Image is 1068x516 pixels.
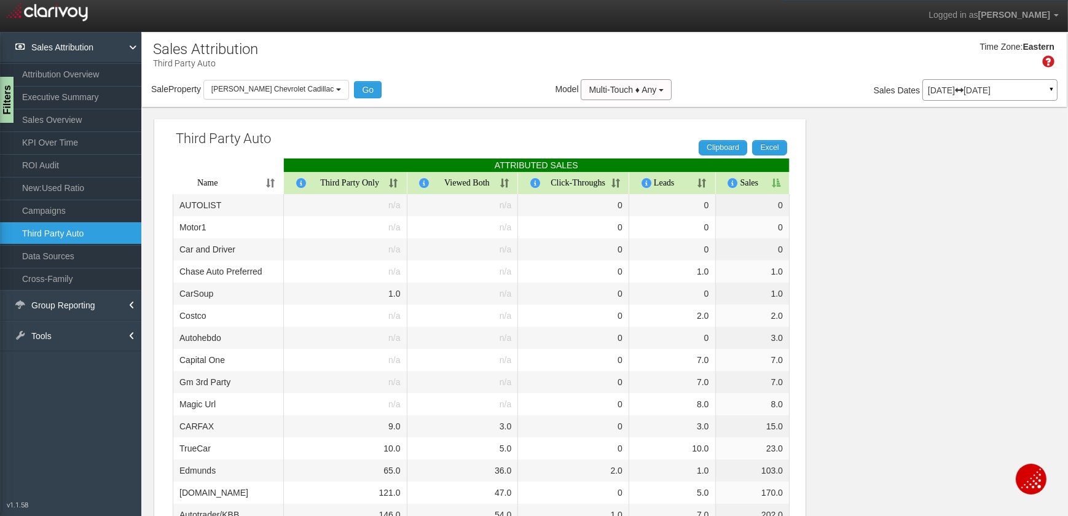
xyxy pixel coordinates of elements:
span: n/a [388,333,400,343]
td: 5.0 [407,437,519,459]
span: n/a [500,355,511,365]
td: 1.0 [716,260,790,283]
td: 0 [716,194,790,216]
span: Multi-Touch ♦ Any [589,85,656,95]
a: Logged in as[PERSON_NAME] [919,1,1068,30]
td: 103.0 [716,459,790,482]
span: n/a [388,267,400,276]
td: 0 [518,437,629,459]
span: n/a [388,355,400,365]
td: 1.0 [629,459,716,482]
td: 0 [518,327,629,349]
td: 0 [518,260,629,283]
td: 7.0 [629,371,716,393]
td: 0 [518,349,629,371]
span: n/a [500,289,511,299]
td: Chase Auto Preferred [173,260,284,283]
td: 0 [629,216,716,238]
td: 65.0 [284,459,407,482]
th: Viewed Both&#160;: activate to sort column ascending [407,172,519,194]
td: Car and Driver [173,238,284,260]
span: n/a [388,377,400,387]
span: n/a [388,399,400,409]
td: 3.0 [716,327,790,349]
span: n/a [500,200,511,210]
div: Time Zone: [975,41,1023,53]
span: Sale [151,84,168,94]
td: Gm 3rd Party [173,371,284,393]
td: Motor1 [173,216,284,238]
td: 9.0 [284,415,407,437]
button: Multi-Touch ♦ Any [581,79,672,100]
td: 47.0 [407,482,519,504]
a: ▼ [1046,82,1057,102]
td: 0 [518,194,629,216]
td: 0 [518,216,629,238]
td: 0 [518,283,629,305]
td: 0 [629,194,716,216]
td: 5.0 [629,482,716,504]
td: TrueCar [173,437,284,459]
td: 0 [716,216,790,238]
td: 1.0 [629,260,716,283]
td: 7.0 [716,349,790,371]
span: n/a [388,200,400,210]
span: n/a [388,311,400,321]
td: 2.0 [518,459,629,482]
td: 0 [518,415,629,437]
td: CARFAX [173,415,284,437]
span: [PERSON_NAME] Chevrolet Cadillac [211,85,334,93]
td: Capital One [173,349,284,371]
td: 170.0 [716,482,790,504]
td: 0 [629,238,716,260]
td: 10.0 [284,437,407,459]
span: n/a [388,244,400,254]
span: Excel [760,143,779,152]
td: CarSoup [173,283,284,305]
th: Name: activate to sort column ascending [173,172,284,194]
span: n/a [500,399,511,409]
td: 3.0 [407,415,519,437]
th: Sales&#160;: activate to sort column descending [716,172,790,194]
span: [PERSON_NAME] [978,10,1050,20]
td: 7.0 [629,349,716,371]
a: Excel [752,140,787,155]
td: 7.0 [716,371,790,393]
span: Sales [874,85,895,95]
td: 1.0 [284,283,407,305]
td: 1.0 [716,283,790,305]
span: n/a [388,222,400,232]
td: 0 [518,482,629,504]
td: Autohebdo [173,327,284,349]
th: Click-Throughs&#160;: activate to sort column ascending [518,172,629,194]
button: Go [354,81,382,98]
td: 2.0 [629,305,716,327]
th: ATTRIBUTED SALES [284,158,790,172]
p: Third Party Auto [153,53,258,69]
td: Magic Url [173,393,284,415]
span: n/a [500,267,511,276]
td: 0 [518,305,629,327]
td: 0 [629,283,716,305]
span: n/a [500,377,511,387]
td: 121.0 [284,482,407,504]
td: 23.0 [716,437,790,459]
span: Third Party Auto [176,131,271,146]
a: Clipboard [699,140,747,155]
div: Eastern [1023,41,1054,53]
td: 8.0 [629,393,716,415]
span: n/a [500,244,511,254]
span: Clipboard [707,143,739,152]
td: 0 [518,371,629,393]
td: Costco [173,305,284,327]
td: 8.0 [716,393,790,415]
td: 2.0 [716,305,790,327]
td: 15.0 [716,415,790,437]
th: Leads&#160;: activate to sort column ascending [629,172,716,194]
h1: Sales Attribution [153,41,258,57]
td: 3.0 [629,415,716,437]
span: n/a [500,333,511,343]
td: AUTOLIST [173,194,284,216]
th: Third Party Only&#160;: activate to sort column ascending [284,172,407,194]
td: [DOMAIN_NAME] [173,482,284,504]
